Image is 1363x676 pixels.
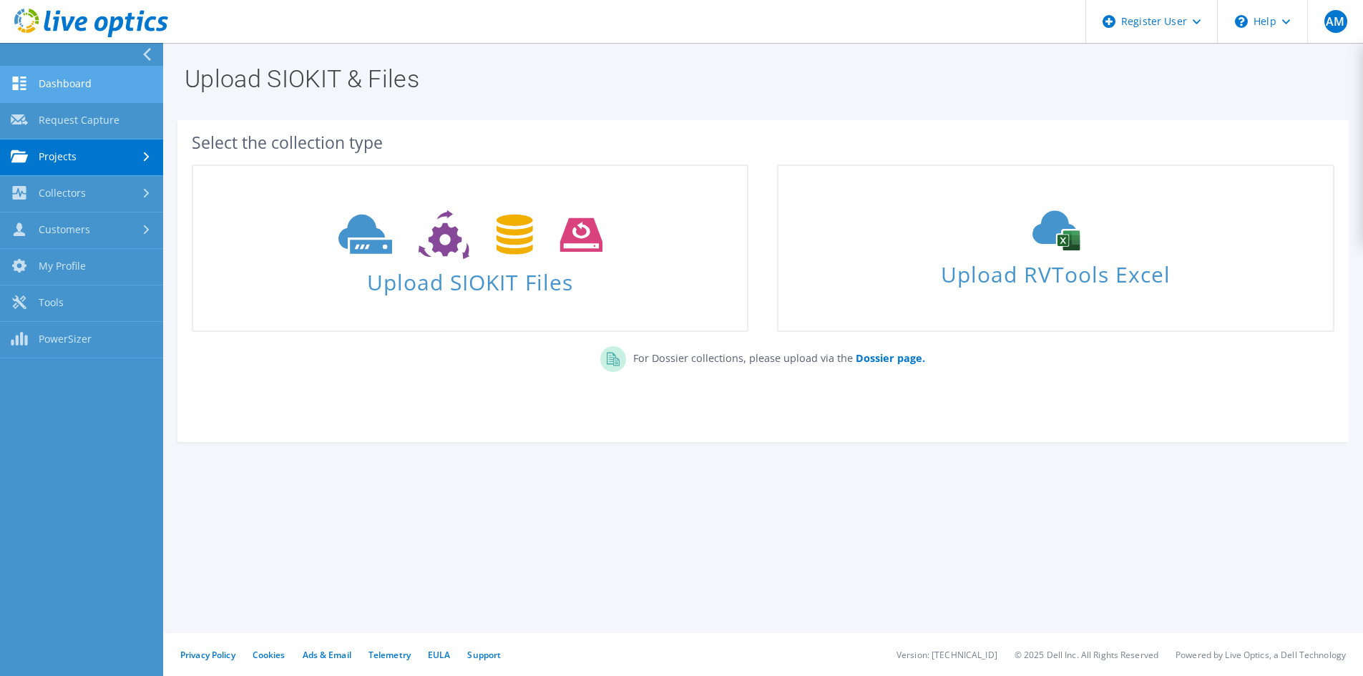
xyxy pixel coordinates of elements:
[626,346,925,366] p: For Dossier collections, please upload via the
[1015,649,1158,661] li: © 2025 Dell Inc. All Rights Reserved
[1324,10,1347,33] span: AM
[193,263,747,293] span: Upload SIOKIT Files
[856,351,925,365] b: Dossier page.
[1176,649,1346,661] li: Powered by Live Optics, a Dell Technology
[368,649,411,661] a: Telemetry
[192,165,748,332] a: Upload SIOKIT Files
[253,649,285,661] a: Cookies
[185,67,1334,91] h1: Upload SIOKIT & Files
[467,649,501,661] a: Support
[180,649,235,661] a: Privacy Policy
[192,134,1334,150] div: Select the collection type
[897,649,997,661] li: Version: [TECHNICAL_ID]
[1235,15,1248,28] svg: \n
[428,649,450,661] a: EULA
[303,649,351,661] a: Ads & Email
[853,351,925,365] a: Dossier page.
[778,255,1332,286] span: Upload RVTools Excel
[777,165,1334,332] a: Upload RVTools Excel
